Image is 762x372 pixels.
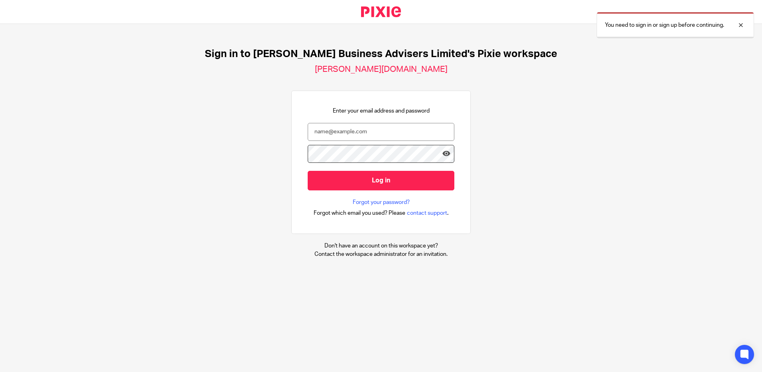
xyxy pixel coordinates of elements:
[333,107,430,115] p: Enter your email address and password
[205,48,557,60] h1: Sign in to [PERSON_NAME] Business Advisers Limited's Pixie workspace
[314,208,449,218] div: .
[605,21,724,29] p: You need to sign in or sign up before continuing.
[314,250,448,258] p: Contact the workspace administrator for an invitation.
[407,209,447,217] span: contact support
[308,123,454,141] input: name@example.com
[353,198,410,206] a: Forgot your password?
[315,64,448,75] h2: [PERSON_NAME][DOMAIN_NAME]
[308,171,454,190] input: Log in
[314,209,405,217] span: Forgot which email you used? Please
[314,242,448,250] p: Don't have an account on this workspace yet?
